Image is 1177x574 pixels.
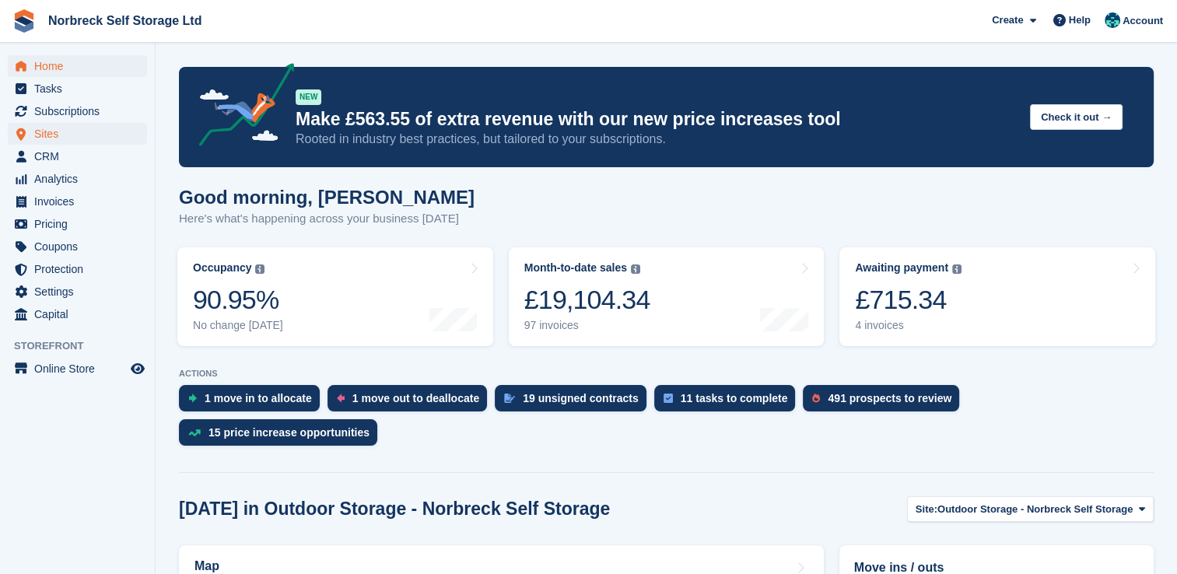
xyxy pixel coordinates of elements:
a: menu [8,123,147,145]
div: £19,104.34 [524,284,650,316]
a: menu [8,78,147,100]
a: 19 unsigned contracts [495,385,654,419]
span: Capital [34,303,128,325]
a: menu [8,55,147,77]
div: 491 prospects to review [828,392,951,404]
span: Invoices [34,191,128,212]
div: Occupancy [193,261,251,275]
img: stora-icon-8386f47178a22dfd0bd8f6a31ec36ba5ce8667c1dd55bd0f319d3a0aa187defe.svg [12,9,36,33]
a: Preview store [128,359,147,378]
img: prospect-51fa495bee0391a8d652442698ab0144808aea92771e9ea1ae160a38d050c398.svg [812,394,820,403]
a: menu [8,191,147,212]
span: Protection [34,258,128,280]
a: menu [8,358,147,380]
a: 15 price increase opportunities [179,419,385,453]
a: menu [8,303,147,325]
span: Subscriptions [34,100,128,122]
div: 11 tasks to complete [681,392,788,404]
a: menu [8,213,147,235]
div: 1 move in to allocate [205,392,312,404]
h1: Good morning, [PERSON_NAME] [179,187,475,208]
div: 15 price increase opportunities [208,426,370,439]
a: menu [8,168,147,190]
div: 90.95% [193,284,283,316]
p: ACTIONS [179,369,1154,379]
img: contract_signature_icon-13c848040528278c33f63329250d36e43548de30e8caae1d1a13099fd9432cc5.svg [504,394,515,403]
p: Make £563.55 of extra revenue with our new price increases tool [296,108,1018,131]
a: Occupancy 90.95% No change [DATE] [177,247,493,346]
span: Home [34,55,128,77]
img: move_outs_to_deallocate_icon-f764333ba52eb49d3ac5e1228854f67142a1ed5810a6f6cc68b1a99e826820c5.svg [337,394,345,403]
span: Pricing [34,213,128,235]
a: menu [8,145,147,167]
img: move_ins_to_allocate_icon-fdf77a2bb77ea45bf5b3d319d69a93e2d87916cf1d5bf7949dd705db3b84f3ca.svg [188,394,197,403]
h2: [DATE] in Outdoor Storage - Norbreck Self Storage [179,499,610,520]
span: Analytics [34,168,128,190]
div: 19 unsigned contracts [523,392,639,404]
div: 4 invoices [855,319,962,332]
button: Site: Outdoor Storage - Norbreck Self Storage [907,496,1154,522]
img: price-adjustments-announcement-icon-8257ccfd72463d97f412b2fc003d46551f7dbcb40ab6d574587a9cd5c0d94... [186,63,295,152]
h2: Map [194,559,219,573]
a: 11 tasks to complete [654,385,804,419]
img: task-75834270c22a3079a89374b754ae025e5fb1db73e45f91037f5363f120a921f8.svg [664,394,673,403]
span: Account [1123,13,1163,29]
a: menu [8,281,147,303]
span: CRM [34,145,128,167]
div: NEW [296,89,321,105]
span: Sites [34,123,128,145]
a: 1 move out to deallocate [328,385,495,419]
div: Awaiting payment [855,261,948,275]
a: 491 prospects to review [803,385,967,419]
img: price_increase_opportunities-93ffe204e8149a01c8c9dc8f82e8f89637d9d84a8eef4429ea346261dce0b2c0.svg [188,429,201,436]
div: 97 invoices [524,319,650,332]
a: Awaiting payment £715.34 4 invoices [839,247,1155,346]
img: icon-info-grey-7440780725fd019a000dd9b08b2336e03edf1995a4989e88bcd33f0948082b44.svg [952,264,962,274]
span: Help [1069,12,1091,28]
span: Online Store [34,358,128,380]
a: menu [8,236,147,257]
div: 1 move out to deallocate [352,392,479,404]
p: Rooted in industry best practices, but tailored to your subscriptions. [296,131,1018,148]
div: £715.34 [855,284,962,316]
a: menu [8,100,147,122]
span: Create [992,12,1023,28]
img: icon-info-grey-7440780725fd019a000dd9b08b2336e03edf1995a4989e88bcd33f0948082b44.svg [255,264,264,274]
span: Settings [34,281,128,303]
div: Month-to-date sales [524,261,627,275]
span: Outdoor Storage - Norbreck Self Storage [937,502,1133,517]
a: Month-to-date sales £19,104.34 97 invoices [509,247,825,346]
a: menu [8,258,147,280]
a: Norbreck Self Storage Ltd [42,8,208,33]
p: Here's what's happening across your business [DATE] [179,210,475,228]
span: Tasks [34,78,128,100]
button: Check it out → [1030,104,1123,130]
img: Sally King [1105,12,1120,28]
span: Coupons [34,236,128,257]
img: icon-info-grey-7440780725fd019a000dd9b08b2336e03edf1995a4989e88bcd33f0948082b44.svg [631,264,640,274]
span: Storefront [14,338,155,354]
a: 1 move in to allocate [179,385,328,419]
span: Site: [916,502,937,517]
div: No change [DATE] [193,319,283,332]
